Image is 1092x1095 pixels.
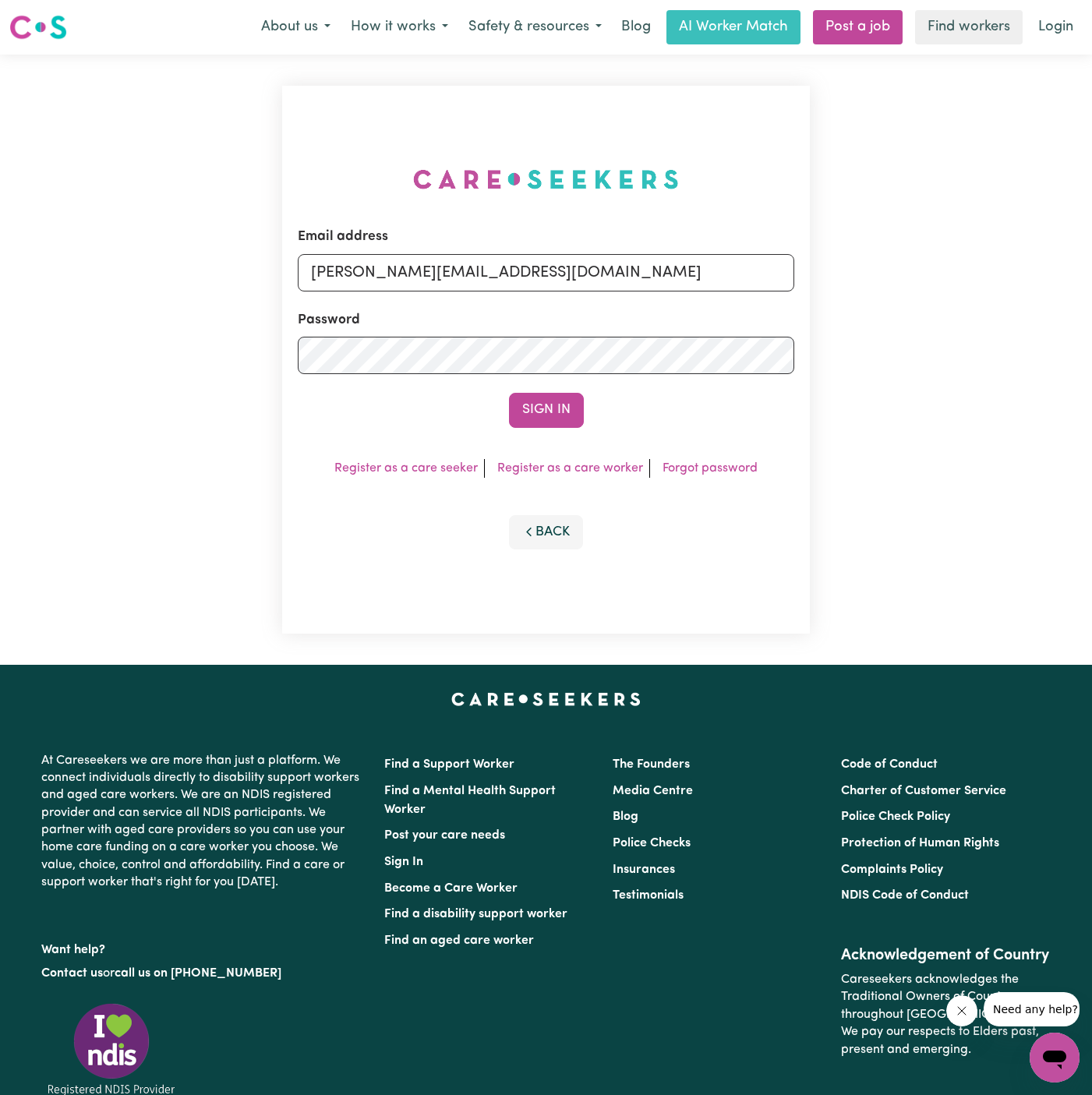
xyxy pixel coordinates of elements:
a: Post your care needs [384,829,505,842]
a: Protection of Human Rights [841,837,999,850]
a: Charter of Customer Service [841,785,1006,797]
button: How it works [341,11,458,44]
a: Code of Conduct [841,758,938,771]
a: Careseekers logo [9,9,67,45]
button: Sign In [509,393,584,427]
a: Careseekers home page [451,693,641,705]
a: Find a Support Worker [384,758,514,771]
a: Testimonials [613,889,684,902]
iframe: Button to launch messaging window [1030,1033,1080,1083]
h2: Acknowledgement of Country [841,946,1051,965]
label: Password [298,310,360,330]
a: Police Check Policy [841,811,950,823]
a: Post a job [813,10,903,44]
img: Careseekers logo [9,13,67,41]
a: Register as a care worker [497,462,643,475]
a: Insurances [613,864,675,876]
iframe: Close message [946,995,977,1026]
a: Complaints Policy [841,864,943,876]
a: Find an aged care worker [384,934,534,947]
a: Blog [612,10,660,44]
button: Safety & resources [458,11,612,44]
p: Want help? [41,935,366,959]
a: NDIS Code of Conduct [841,889,969,902]
a: Find a disability support worker [384,908,567,920]
a: Blog [613,811,638,823]
a: Find a Mental Health Support Worker [384,785,556,816]
p: or [41,959,366,988]
a: The Founders [613,758,690,771]
a: AI Worker Match [666,10,800,44]
a: call us on [PHONE_NUMBER] [115,967,281,980]
a: Sign In [384,856,423,868]
p: Careseekers acknowledges the Traditional Owners of Country throughout [GEOGRAPHIC_DATA]. We pay o... [841,965,1051,1065]
input: Email address [298,254,794,291]
button: About us [251,11,341,44]
a: Find workers [915,10,1023,44]
a: Contact us [41,967,103,980]
a: Media Centre [613,785,693,797]
label: Email address [298,227,388,247]
a: Register as a care seeker [334,462,478,475]
button: Back [509,515,584,549]
a: Police Checks [613,837,691,850]
a: Login [1029,10,1083,44]
a: Forgot password [663,462,758,475]
a: Become a Care Worker [384,882,518,895]
iframe: Message from company [984,992,1080,1026]
p: At Careseekers we are more than just a platform. We connect individuals directly to disability su... [41,746,366,898]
